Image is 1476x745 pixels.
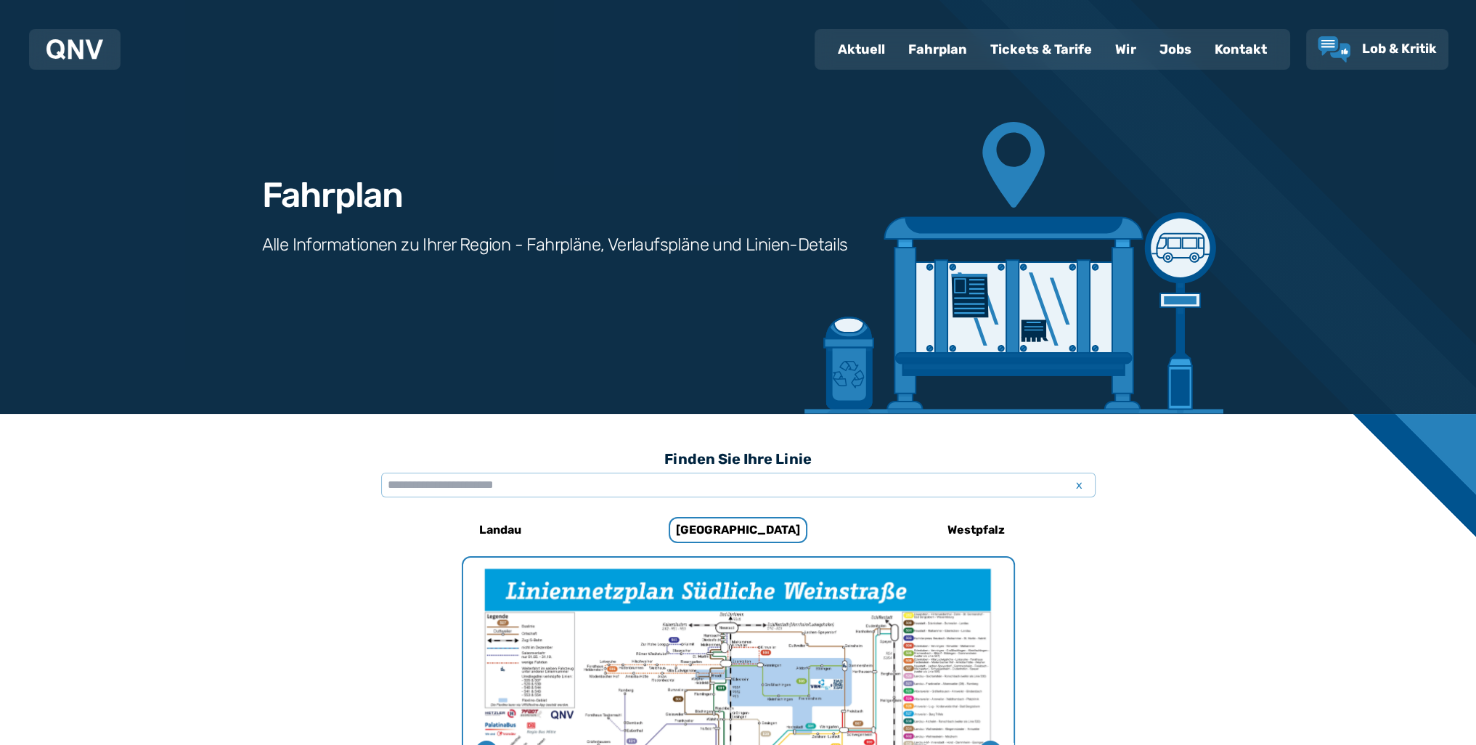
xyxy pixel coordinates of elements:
[473,518,527,542] h6: Landau
[826,30,897,68] a: Aktuell
[979,30,1104,68] a: Tickets & Tarife
[262,178,403,213] h1: Fahrplan
[880,513,1073,547] a: Westpfalz
[1318,36,1437,62] a: Lob & Kritik
[669,517,807,543] h6: [GEOGRAPHIC_DATA]
[942,518,1011,542] h6: Westpfalz
[1069,476,1090,494] span: x
[404,513,597,547] a: Landau
[381,443,1096,475] h3: Finden Sie Ihre Linie
[1148,30,1203,68] a: Jobs
[46,35,103,64] a: QNV Logo
[46,39,103,60] img: QNV Logo
[642,513,835,547] a: [GEOGRAPHIC_DATA]
[1362,41,1437,57] span: Lob & Kritik
[262,233,848,256] h3: Alle Informationen zu Ihrer Region - Fahrpläne, Verlaufspläne und Linien-Details
[1104,30,1148,68] a: Wir
[1203,30,1279,68] a: Kontakt
[897,30,979,68] a: Fahrplan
